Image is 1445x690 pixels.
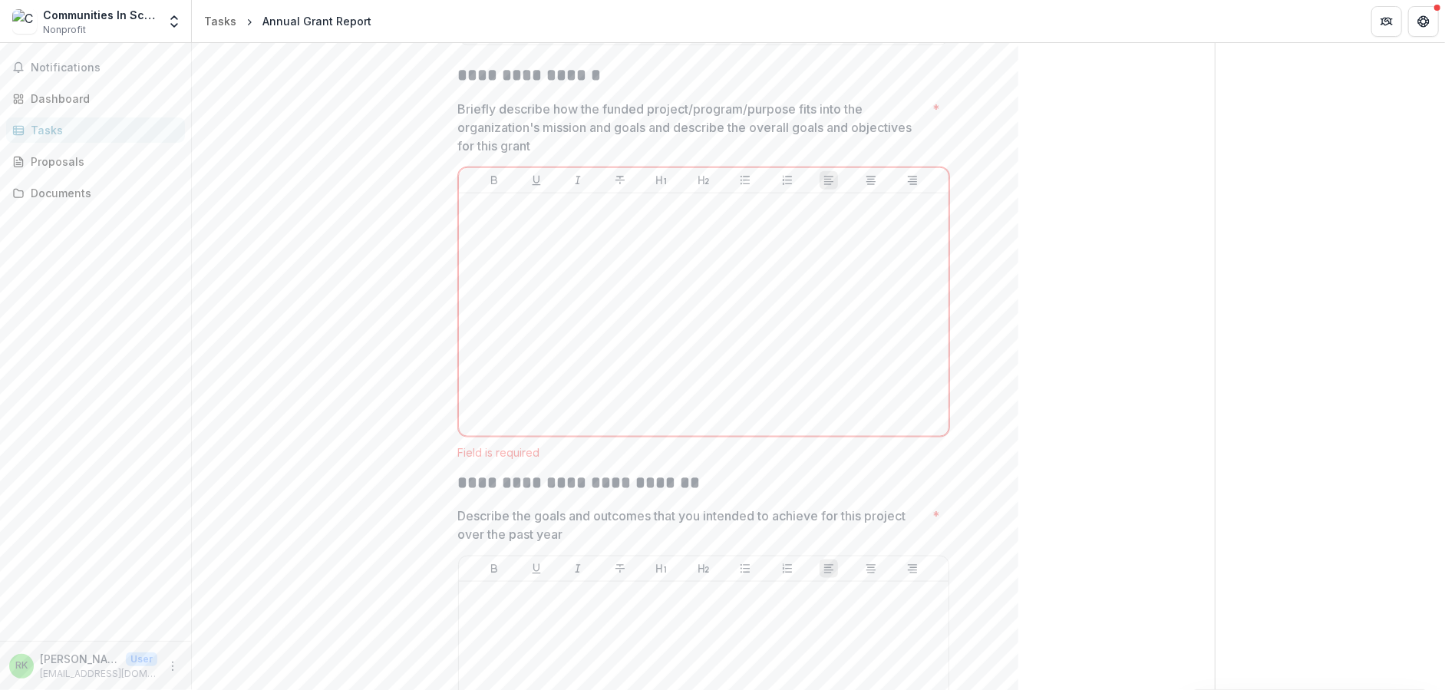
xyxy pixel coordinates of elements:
[611,560,629,578] button: Strike
[31,185,173,201] div: Documents
[31,91,173,107] div: Dashboard
[40,651,120,667] p: [PERSON_NAME]
[569,560,587,578] button: Italicize
[652,171,671,190] button: Heading 1
[163,6,185,37] button: Open entity switcher
[43,7,157,23] div: Communities In Schools of [GEOGRAPHIC_DATA][US_STATE], Inc. (CIS)
[458,100,927,155] p: Briefly describe how the funded project/program/purpose fits into the organization's mission and ...
[903,560,922,578] button: Align Right
[485,171,503,190] button: Bold
[31,122,173,138] div: Tasks
[862,171,880,190] button: Align Center
[903,171,922,190] button: Align Right
[527,560,546,578] button: Underline
[40,667,157,681] p: [EMAIL_ADDRESS][DOMAIN_NAME]
[12,9,37,34] img: Communities In Schools of Eastern Pennsylvania, Inc. (CIS)
[43,23,86,37] span: Nonprofit
[163,657,182,675] button: More
[1408,6,1439,37] button: Get Help
[1371,6,1402,37] button: Partners
[611,171,629,190] button: Strike
[736,171,754,190] button: Bullet List
[694,171,713,190] button: Heading 2
[458,507,927,543] p: Describe the goals and outcomes that you intended to achieve for this project over the past year
[198,10,242,32] a: Tasks
[736,560,754,578] button: Bullet List
[820,560,838,578] button: Align Left
[15,661,28,671] div: Robin Kulesa
[778,560,797,578] button: Ordered List
[126,652,157,666] p: User
[652,560,671,578] button: Heading 1
[6,180,185,206] a: Documents
[31,154,173,170] div: Proposals
[485,560,503,578] button: Bold
[31,61,179,74] span: Notifications
[6,86,185,111] a: Dashboard
[527,171,546,190] button: Underline
[569,171,587,190] button: Italicize
[694,560,713,578] button: Heading 2
[204,13,236,29] div: Tasks
[6,55,185,80] button: Notifications
[778,171,797,190] button: Ordered List
[262,13,371,29] div: Annual Grant Report
[820,171,838,190] button: Align Left
[198,10,378,32] nav: breadcrumb
[6,149,185,174] a: Proposals
[6,117,185,143] a: Tasks
[862,560,880,578] button: Align Center
[458,446,949,459] div: Field is required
